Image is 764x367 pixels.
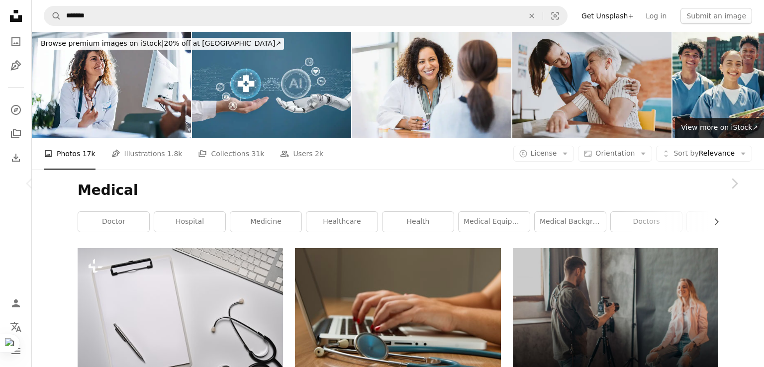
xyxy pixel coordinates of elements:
[6,293,26,313] a: Log in / Sign up
[280,138,323,170] a: Users 2k
[521,6,543,25] button: Clear
[611,212,682,232] a: doctors
[681,123,758,131] span: View more on iStock ↗
[704,136,764,231] a: Next
[78,182,718,199] h1: Medical
[595,149,635,157] span: Orientation
[535,212,606,232] a: medical background
[251,148,264,159] span: 31k
[513,146,574,162] button: License
[680,8,752,24] button: Submit an image
[352,32,511,138] img: Caring doctor listens to patient
[230,212,301,232] a: medicine
[192,32,351,138] img: Doctors and the Virtual Medical Revolution and Technological Advances Artificial Intelligence (AI...
[575,8,640,24] a: Get Unsplash+
[675,118,764,138] a: View more on iStock↗
[78,312,283,321] a: Empty clipboard and stethoscope on white table.
[459,212,530,232] a: medical equipment
[578,146,652,162] button: Orientation
[656,146,752,162] button: Sort byRelevance
[111,138,183,170] a: Illustrations 1.8k
[687,212,758,232] a: nurse
[78,212,149,232] a: doctor
[32,32,191,138] img: Friendly Female Doctor Smiling During a Consultation in a Bright Office Setting
[512,32,671,138] img: Home care healthcare professional hugging senior patient
[6,317,26,337] button: Language
[6,100,26,120] a: Explore
[6,32,26,52] a: Photos
[154,212,225,232] a: hospital
[44,6,568,26] form: Find visuals sitewide
[198,138,264,170] a: Collections 31k
[41,39,164,47] span: Browse premium images on iStock |
[315,148,323,159] span: 2k
[44,6,61,25] button: Search Unsplash
[41,39,281,47] span: 20% off at [GEOGRAPHIC_DATA] ↗
[382,212,454,232] a: health
[167,148,182,159] span: 1.8k
[6,56,26,76] a: Illustrations
[673,149,735,159] span: Relevance
[673,149,698,157] span: Sort by
[6,124,26,144] a: Collections
[295,312,500,321] a: person sitting while using laptop computer and green stethoscope near
[640,8,672,24] a: Log in
[32,32,290,56] a: Browse premium images on iStock|20% off at [GEOGRAPHIC_DATA]↗
[306,212,378,232] a: healthcare
[543,6,567,25] button: Visual search
[531,149,557,157] span: License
